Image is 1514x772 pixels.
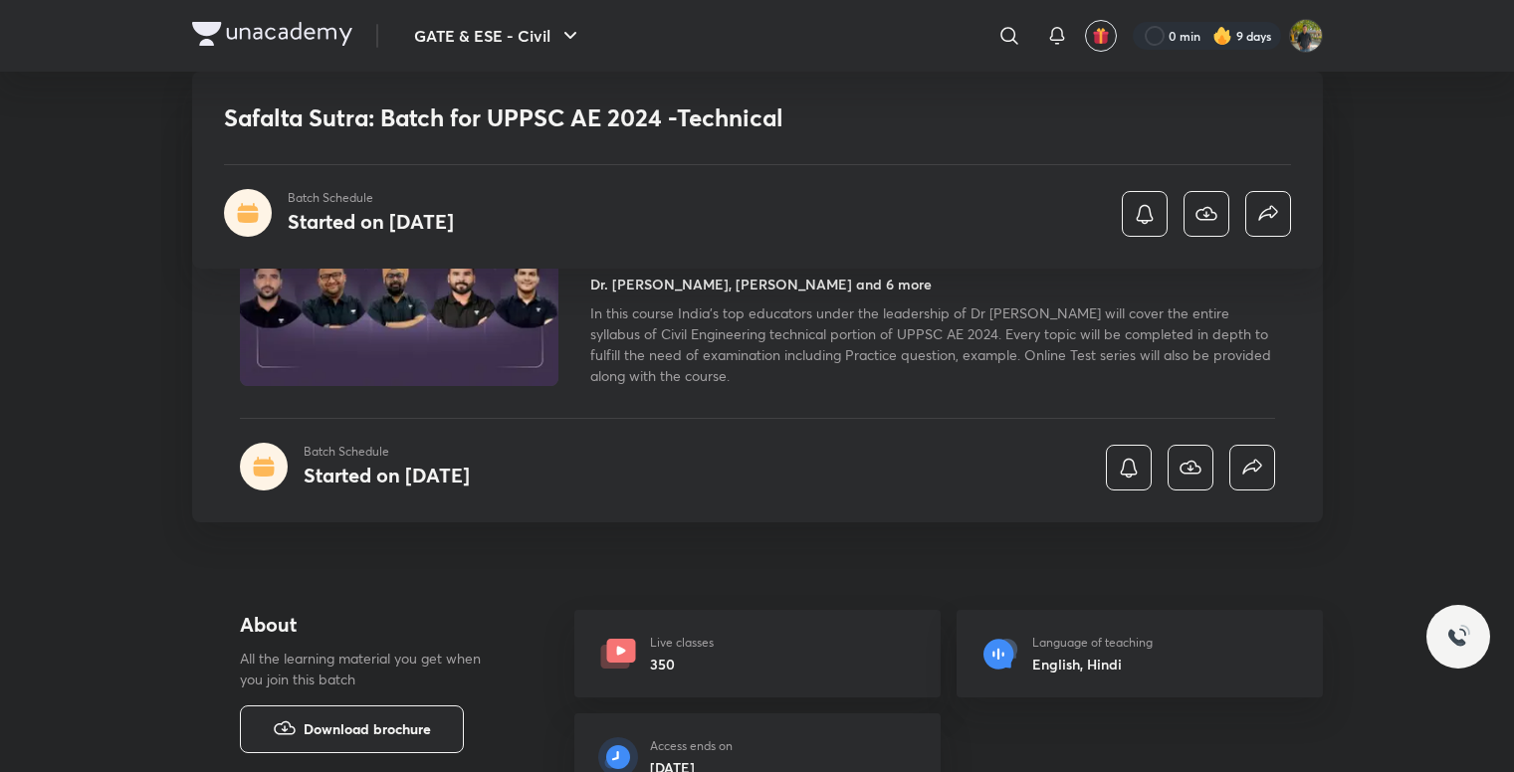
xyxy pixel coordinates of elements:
[304,443,470,461] p: Batch Schedule
[1212,26,1232,46] img: streak
[224,103,1003,132] h1: Safalta Sutra: Batch for UPPSC AE 2024 -Technical
[590,303,1271,385] span: In this course India's top educators under the leadership of Dr [PERSON_NAME] will cover the enti...
[240,705,464,753] button: Download brochure
[192,22,352,46] img: Company Logo
[192,22,352,51] a: Company Logo
[304,462,470,488] h4: Started on [DATE]
[590,274,932,294] h4: Dr. [PERSON_NAME], [PERSON_NAME] and 6 more
[304,718,431,740] span: Download brochure
[240,610,511,640] h4: About
[240,648,497,689] p: All the learning material you get when you join this batch
[288,189,454,207] p: Batch Schedule
[1446,625,1470,649] img: ttu
[288,208,454,235] h4: Started on [DATE]
[1092,27,1110,45] img: avatar
[1289,19,1323,53] img: shubham rawat
[236,205,560,388] img: Thumbnail
[650,737,733,755] p: Access ends on
[650,654,714,675] h6: 350
[1085,20,1117,52] button: avatar
[1032,654,1153,675] h6: English, Hindi
[1032,634,1153,652] p: Language of teaching
[650,634,714,652] p: Live classes
[402,16,594,56] button: GATE & ESE - Civil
